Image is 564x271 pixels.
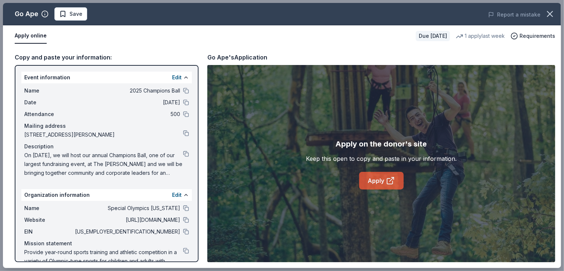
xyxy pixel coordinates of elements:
[24,216,74,224] span: Website
[520,32,555,40] span: Requirements
[24,239,189,248] div: Mission statement
[24,142,189,151] div: Description
[74,98,180,107] span: [DATE]
[74,227,180,236] span: [US_EMPLOYER_IDENTIFICATION_NUMBER]
[15,28,47,44] button: Apply online
[24,110,74,119] span: Attendance
[54,7,87,21] button: Save
[336,138,427,150] div: Apply on the donor's site
[24,98,74,107] span: Date
[15,53,199,62] div: Copy and paste your information:
[359,172,404,189] a: Apply
[488,10,540,19] button: Report a mistake
[172,73,182,82] button: Edit
[416,31,450,41] div: Due [DATE]
[74,204,180,213] span: Special Olympics [US_STATE]
[21,189,192,201] div: Organization information
[24,122,189,130] div: Mailing address
[207,53,267,62] div: Go Ape's Application
[69,10,82,18] span: Save
[24,130,183,139] span: [STREET_ADDRESS][PERSON_NAME]
[74,216,180,224] span: [URL][DOMAIN_NAME]
[24,227,74,236] span: EIN
[15,8,38,20] div: Go Ape
[21,72,192,83] div: Event information
[306,154,457,163] div: Keep this open to copy and paste in your information.
[24,151,183,177] span: On [DATE], we will host our annual Champions Ball, one of our largest fundraising event, at The [...
[74,110,180,119] span: 500
[74,86,180,95] span: 2025 Champions Ball
[24,204,74,213] span: Name
[172,191,182,199] button: Edit
[24,86,74,95] span: Name
[456,32,505,40] div: 1 apply last week
[511,32,555,40] button: Requirements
